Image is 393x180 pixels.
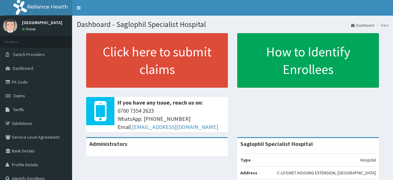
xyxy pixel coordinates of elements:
[89,140,127,147] b: Administrators
[22,27,37,31] a: Online
[22,20,62,25] p: [GEOGRAPHIC_DATA]
[237,33,379,88] a: How to Identify Enrollees
[132,123,218,131] a: [EMAIL_ADDRESS][DOMAIN_NAME]
[375,23,388,28] li: Here
[118,107,225,131] span: 0700 7354 2623 WhatsApp: [PHONE_NUMBER] Email:
[77,20,388,28] h1: Dashboard - Saglophil Specialist Hospital
[351,23,374,28] a: Dashboard
[13,65,33,71] span: Dashboard
[13,52,45,57] span: Switch Providers
[13,107,24,112] span: Tariffs
[240,170,257,176] b: Address
[240,140,313,147] strong: Saglophil Specialist Hospital
[360,157,376,163] p: Hospital
[13,93,25,99] span: Claims
[3,19,17,33] img: User Image
[240,157,251,163] b: Type
[118,99,203,106] b: If you have any issue, reach us on:
[277,170,376,176] p: C-10 EWET HOUSING EXTENSION, [GEOGRAPHIC_DATA]
[86,33,228,88] a: Click here to submit claims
